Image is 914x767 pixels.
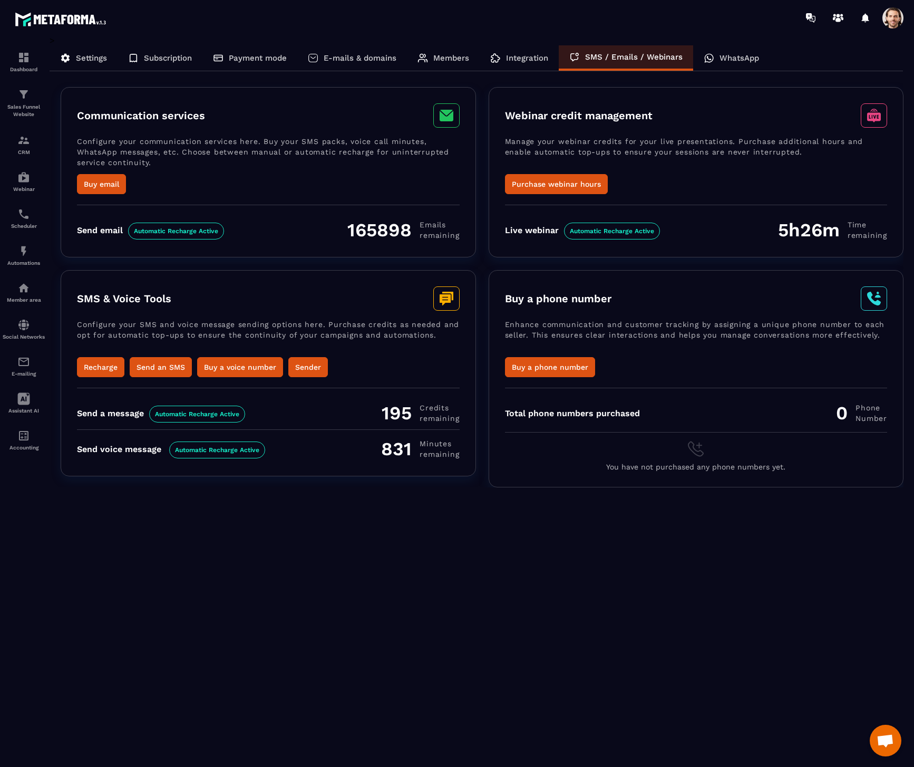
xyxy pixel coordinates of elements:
p: Social Networks [3,334,45,340]
img: formation [17,134,30,147]
img: accountant [17,429,30,442]
span: Time [848,219,887,230]
div: 831 [381,438,459,460]
img: formation [17,88,30,101]
p: Scheduler [3,223,45,229]
span: Emails [420,219,459,230]
div: > [50,35,903,487]
span: remaining [848,230,887,241]
a: schedulerschedulerScheduler [3,200,45,237]
span: Automatic Recharge Active [149,406,245,423]
div: 5h26m [778,219,887,241]
a: accountantaccountantAccounting [3,421,45,458]
h3: Buy a phone number [505,292,611,305]
p: WhatsApp [719,53,759,63]
button: Sender [288,357,328,377]
img: logo [15,9,110,29]
p: Sales Funnel Website [3,103,45,118]
p: Accounting [3,445,45,450]
a: automationsautomationsAutomations [3,237,45,274]
div: Total phone numbers purchased [505,408,640,418]
img: social-network [17,319,30,331]
div: 165898 [347,219,459,241]
span: Phone [855,402,887,413]
a: formationformationDashboard [3,43,45,80]
div: Open chat [870,725,901,756]
p: Manage your webinar credits for your live presentations. Purchase additional hours and enable aut... [505,136,888,174]
img: email [17,356,30,368]
h3: Webinar credit management [505,109,653,122]
h3: SMS & Voice Tools [77,292,171,305]
p: Assistant AI [3,408,45,414]
a: formationformationSales Funnel Website [3,80,45,126]
p: Settings [76,53,107,63]
button: Recharge [77,357,124,377]
p: SMS / Emails / Webinars [585,52,683,62]
a: automationsautomationsMember area [3,274,45,311]
span: minutes [420,438,459,449]
span: remaining [420,230,459,241]
img: automations [17,245,30,257]
img: formation [17,51,30,64]
div: 0 [836,402,887,424]
span: You have not purchased any phone numbers yet. [606,463,785,471]
button: Buy a voice number [197,357,283,377]
button: Purchase webinar hours [505,174,608,194]
div: Send email [77,225,224,235]
p: Automations [3,260,45,266]
p: Subscription [144,53,192,63]
a: Assistant AI [3,385,45,421]
p: Configure your communication services here. Buy your SMS packs, voice call minutes, WhatsApp mess... [77,136,460,174]
p: Configure your SMS and voice message sending options here. Purchase credits as needed and opt for... [77,319,460,357]
p: Payment mode [229,53,287,63]
p: Webinar [3,186,45,192]
div: Send voice message [77,444,265,454]
p: E-mailing [3,371,45,377]
img: automations [17,282,30,294]
p: E-mails & domains [324,53,396,63]
span: Automatic Recharge Active [169,442,265,458]
span: Number [855,413,887,424]
p: Member area [3,297,45,303]
div: 195 [382,402,459,424]
span: Credits [420,402,459,413]
a: emailemailE-mailing [3,348,45,385]
span: Automatic Recharge Active [564,223,660,239]
a: automationsautomationsWebinar [3,163,45,200]
p: Dashboard [3,66,45,72]
span: Automatic Recharge Active [128,223,224,239]
span: remaining [420,413,459,424]
button: Buy a phone number [505,357,595,377]
span: remaining [420,449,459,459]
a: social-networksocial-networkSocial Networks [3,311,45,348]
p: Integration [506,53,548,63]
button: Buy email [77,174,126,194]
p: Members [433,53,469,63]
p: Enhance communication and customer tracking by assigning a unique phone number to each seller. Th... [505,319,888,357]
div: Live webinar [505,225,660,235]
p: CRM [3,149,45,155]
button: Send an SMS [130,357,192,377]
img: scheduler [17,208,30,220]
h3: Communication services [77,109,205,122]
a: formationformationCRM [3,126,45,163]
img: automations [17,171,30,184]
div: Send a message [77,408,245,418]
